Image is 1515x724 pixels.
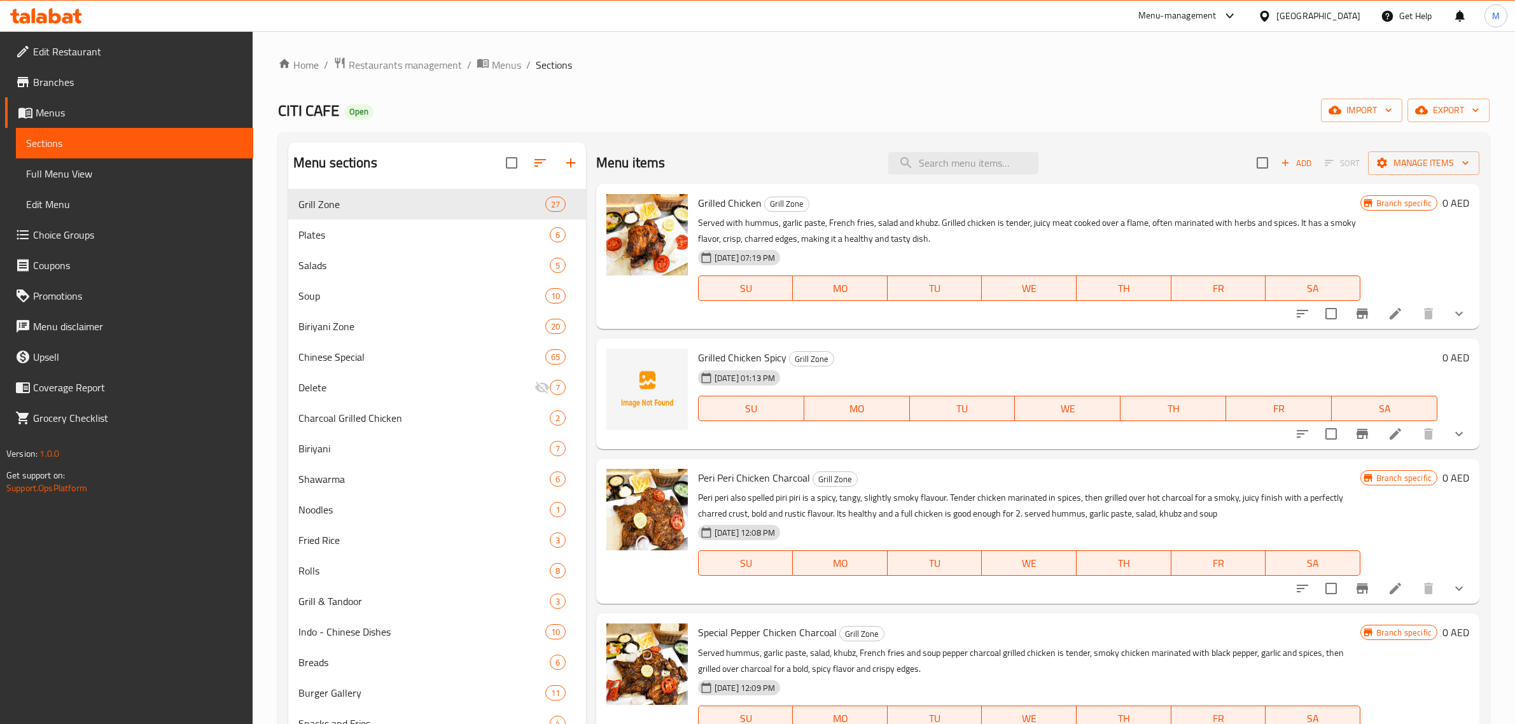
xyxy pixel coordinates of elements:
span: 2 [550,412,565,424]
span: Peri Peri Chicken Charcoal [698,468,810,487]
span: Version: [6,445,38,462]
div: items [550,471,566,487]
span: Open [344,106,374,117]
div: items [545,288,566,303]
span: Coverage Report [33,380,243,395]
span: Grill Zone [790,352,834,366]
button: Branch-specific-item [1347,419,1378,449]
button: WE [982,550,1077,576]
div: Salads5 [288,250,586,281]
span: Select to update [1318,421,1344,447]
span: SA [1271,554,1355,573]
div: Delete7 [288,372,586,403]
div: items [550,380,566,395]
nav: breadcrumb [278,57,1490,73]
span: TH [1082,554,1166,573]
div: Grill Zone [764,197,809,212]
div: Soup10 [288,281,586,311]
span: Select section [1249,150,1276,176]
span: Select section first [1316,153,1368,173]
span: Menus [492,57,521,73]
button: SU [698,396,804,421]
span: Breads [298,655,550,670]
span: [DATE] 07:19 PM [709,252,780,264]
span: Grill & Tandoor [298,594,550,609]
span: Rolls [298,563,550,578]
div: items [550,563,566,578]
button: show more [1444,298,1474,329]
span: import [1331,102,1392,118]
h2: Menu items [596,153,666,172]
div: items [545,624,566,639]
button: sort-choices [1287,573,1318,604]
span: Upsell [33,349,243,365]
span: Menu disclaimer [33,319,243,334]
svg: Show Choices [1451,306,1467,321]
span: FR [1176,279,1261,298]
button: Add [1276,153,1316,173]
div: Grill Zone [813,471,858,487]
span: Grilled Chicken Spicy [698,348,786,367]
div: Grill Zone27 [288,189,586,219]
a: Coupons [5,250,253,281]
span: WE [987,279,1072,298]
a: Coverage Report [5,372,253,403]
p: Peri peri also spelled piri piri is a spicy, tangy, slightly smoky flavour. Tender chicken marina... [698,490,1360,522]
span: TH [1082,279,1166,298]
a: Choice Groups [5,219,253,250]
div: Delete [298,380,534,395]
a: Branches [5,67,253,97]
span: Salads [298,258,550,273]
button: SU [698,275,793,301]
span: Biriyani [298,441,550,456]
span: 6 [550,657,565,669]
input: search [888,152,1038,174]
span: [DATE] 12:09 PM [709,682,780,694]
span: Grill Zone [840,627,884,641]
h6: 0 AED [1442,349,1469,366]
span: 6 [550,473,565,485]
span: TU [893,554,977,573]
span: WE [1020,400,1115,418]
span: Sections [26,136,243,151]
span: Grilled Chicken [698,193,762,212]
span: TU [893,279,977,298]
div: Fried Rice [298,533,550,548]
svg: Inactive section [534,380,550,395]
span: Branches [33,74,243,90]
span: Shawarma [298,471,550,487]
span: Plates [298,227,550,242]
div: Fried Rice3 [288,525,586,555]
div: items [550,655,566,670]
a: Edit menu item [1388,306,1403,321]
li: / [467,57,471,73]
span: Branch specific [1371,627,1437,639]
span: Sort sections [525,148,555,178]
span: Grill Zone [765,197,809,211]
a: Edit Restaurant [5,36,253,67]
div: Breads6 [288,647,586,678]
button: delete [1413,298,1444,329]
a: Sections [16,128,253,158]
span: Charcoal Grilled Chicken [298,410,550,426]
span: SA [1337,400,1432,418]
span: 20 [546,321,565,333]
span: 8 [550,565,565,577]
span: Select to update [1318,300,1344,327]
span: Get support on: [6,467,65,484]
span: MO [798,554,883,573]
span: 10 [546,290,565,302]
span: Grocery Checklist [33,410,243,426]
a: Home [278,57,319,73]
span: Branch specific [1371,197,1437,209]
span: SU [704,554,788,573]
button: TU [888,275,982,301]
span: Burger Gallery [298,685,545,700]
div: Grill Zone [298,197,545,212]
div: Soup [298,288,545,303]
div: Biriyani Zone20 [288,311,586,342]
